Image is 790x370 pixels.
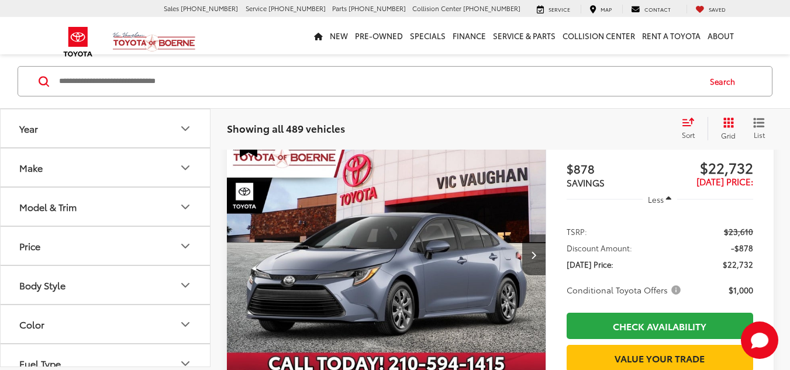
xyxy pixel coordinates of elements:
button: Next image [522,234,546,275]
span: Discount Amount: [567,242,632,254]
div: Fuel Type [178,356,192,370]
a: Service [528,5,579,14]
div: Make [19,162,43,173]
button: Body StyleBody Style [1,266,211,304]
a: Finance [449,17,489,54]
div: Model & Trim [178,199,192,213]
div: Fuel Type [19,358,61,369]
span: $22,732 [723,258,753,270]
span: [PHONE_NUMBER] [268,4,326,13]
img: Vic Vaughan Toyota of Boerne [112,32,196,52]
span: [PHONE_NUMBER] [349,4,406,13]
div: Color [19,319,44,330]
span: Service [246,4,267,13]
svg: Start Chat [741,321,778,359]
div: Price [178,238,192,253]
span: Sales [164,4,179,13]
span: List [753,130,765,140]
span: Service [548,5,570,13]
div: Body Style [178,278,192,292]
div: Year [19,123,38,134]
div: Model & Trim [19,201,77,212]
span: $878 [567,160,660,177]
button: Conditional Toyota Offers [567,284,685,296]
a: Home [311,17,326,54]
div: Year [178,121,192,135]
span: [DATE] Price: [696,175,753,188]
button: Model & TrimModel & Trim [1,188,211,226]
span: Parts [332,4,347,13]
a: New [326,17,351,54]
span: Collision Center [412,4,461,13]
span: $22,732 [660,158,753,176]
a: Contact [622,5,679,14]
span: SAVINGS [567,176,605,189]
div: Price [19,240,40,251]
a: My Saved Vehicles [686,5,734,14]
img: Toyota [56,23,100,61]
span: $1,000 [729,284,753,296]
a: Service & Parts: Opens in a new tab [489,17,559,54]
span: Sort [682,130,695,140]
span: Conditional Toyota Offers [567,284,683,296]
span: Contact [644,5,671,13]
button: Toggle Chat Window [741,321,778,359]
span: Grid [721,130,736,140]
div: Color [178,317,192,331]
span: [PHONE_NUMBER] [181,4,238,13]
span: Saved [709,5,726,13]
button: YearYear [1,109,211,147]
span: $23,610 [724,226,753,237]
a: Rent a Toyota [639,17,704,54]
button: Select sort value [676,117,708,140]
button: Grid View [708,117,744,140]
div: Body Style [19,279,65,291]
span: Map [601,5,612,13]
a: Map [581,5,620,14]
span: -$878 [731,242,753,254]
a: Pre-Owned [351,17,406,54]
a: About [704,17,737,54]
button: PricePrice [1,227,211,265]
button: Search [699,67,752,96]
button: List View [744,117,774,140]
span: [DATE] Price: [567,258,613,270]
input: Search by Make, Model, or Keyword [58,67,699,95]
a: Collision Center [559,17,639,54]
span: Showing all 489 vehicles [227,121,345,135]
a: Specials [406,17,449,54]
span: [PHONE_NUMBER] [463,4,520,13]
div: Make [178,160,192,174]
span: Less [648,194,664,205]
button: Less [643,189,678,210]
button: MakeMake [1,148,211,186]
a: Check Availability [567,313,753,339]
button: ColorColor [1,305,211,343]
span: TSRP: [567,226,587,237]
